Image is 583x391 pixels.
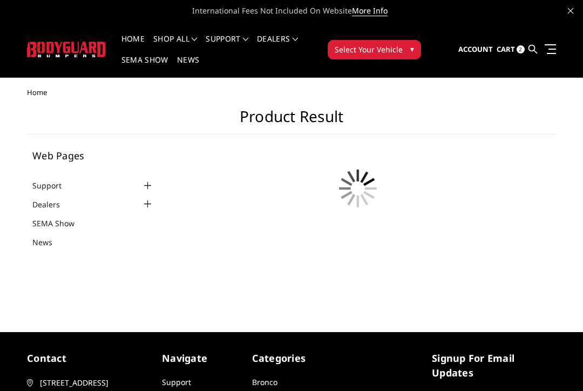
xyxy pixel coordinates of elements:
a: Home [121,35,145,56]
a: More Info [352,5,388,16]
button: Select Your Vehicle [328,40,421,59]
h1: Product Result [27,107,556,134]
span: Home [27,87,47,97]
a: SEMA Show [32,218,88,229]
a: News [177,56,199,77]
a: Support [206,35,248,56]
span: ▾ [410,43,414,55]
a: Cart 2 [497,35,525,64]
h5: Navigate [162,351,241,366]
span: 2 [517,45,525,53]
a: Dealers [32,199,73,210]
a: SEMA Show [121,56,168,77]
h5: signup for email updates [432,351,556,380]
a: shop all [153,35,197,56]
a: Bronco [252,377,277,387]
span: Select Your Vehicle [335,44,403,55]
span: Account [458,44,493,54]
img: preloader.gif [331,161,385,215]
h5: Web Pages [32,151,154,160]
a: News [32,237,66,248]
h5: contact [27,351,151,366]
img: BODYGUARD BUMPERS [27,42,106,57]
a: Support [32,180,75,191]
a: Support [162,377,191,387]
h5: Categories [252,351,331,366]
span: Cart [497,44,515,54]
a: Account [458,35,493,64]
a: Dealers [257,35,298,56]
